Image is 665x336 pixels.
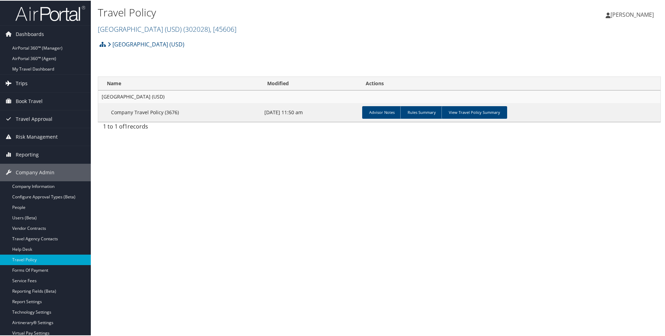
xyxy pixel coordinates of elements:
span: 1 [124,122,127,130]
a: [GEOGRAPHIC_DATA] (USD) [108,37,184,51]
img: airportal-logo.png [15,5,85,21]
div: 1 to 1 of records [103,122,233,133]
th: Actions [359,76,660,90]
h1: Travel Policy [98,5,473,19]
span: Reporting [16,145,39,163]
a: [PERSON_NAME] [606,3,661,24]
a: [GEOGRAPHIC_DATA] (USD) [98,24,236,33]
span: [PERSON_NAME] [611,10,654,18]
th: Modified: activate to sort column ascending [261,76,359,90]
span: ( 302028 ) [183,24,210,33]
td: [DATE] 11:50 am [261,102,359,121]
span: Company Admin [16,163,54,181]
span: Risk Management [16,127,58,145]
a: Advisor Notes [362,105,402,118]
span: Trips [16,74,28,92]
span: , [ 45606 ] [210,24,236,33]
td: [GEOGRAPHIC_DATA] (USD) [98,90,660,102]
span: Book Travel [16,92,43,109]
td: Company Travel Policy (3676) [98,102,261,121]
span: Travel Approval [16,110,52,127]
a: Rules Summary [400,105,443,118]
a: View Travel Policy Summary [441,105,507,118]
th: Name: activate to sort column ascending [98,76,261,90]
span: Dashboards [16,25,44,42]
